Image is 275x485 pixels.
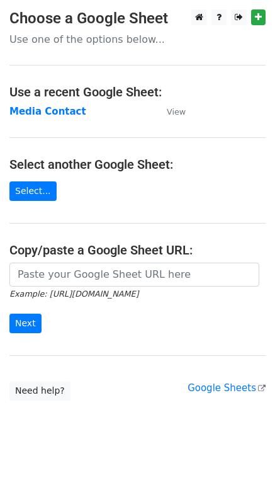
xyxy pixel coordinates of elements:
[9,181,57,201] a: Select...
[154,106,186,117] a: View
[9,289,138,299] small: Example: [URL][DOMAIN_NAME]
[9,84,266,100] h4: Use a recent Google Sheet:
[9,314,42,333] input: Next
[188,382,266,394] a: Google Sheets
[9,106,86,117] a: Media Contact
[9,243,266,258] h4: Copy/paste a Google Sheet URL:
[167,107,186,117] small: View
[9,33,266,46] p: Use one of the options below...
[9,263,259,287] input: Paste your Google Sheet URL here
[9,381,70,401] a: Need help?
[9,9,266,28] h3: Choose a Google Sheet
[9,157,266,172] h4: Select another Google Sheet:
